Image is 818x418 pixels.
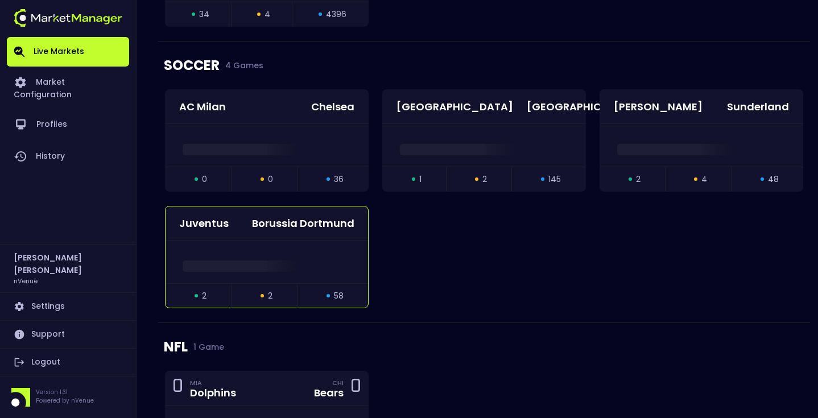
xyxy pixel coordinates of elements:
img: logo [14,9,122,27]
h3: nVenue [14,276,38,285]
div: Bears [314,388,344,398]
div: AC Milan [179,102,226,112]
div: [PERSON_NAME] [614,102,703,112]
div: SOCCER [164,42,804,89]
span: 4 Games [220,61,263,70]
div: Chelsea [311,102,354,112]
a: Logout [7,349,129,376]
a: Live Markets [7,37,129,67]
span: 2 [268,290,272,302]
a: History [7,140,129,172]
span: 145 [548,173,561,185]
span: 34 [199,9,209,20]
span: 2 [202,290,206,302]
span: 2 [636,173,641,185]
span: 4396 [326,9,346,20]
div: 0 [350,378,361,399]
span: 58 [334,290,344,302]
div: Dolphins [190,388,236,398]
span: 36 [334,173,344,185]
span: 2 [482,173,487,185]
div: Borussia Dortmund [252,218,354,229]
div: Sunderland [727,102,789,112]
div: NFL [164,323,804,371]
p: Version 1.31 [36,388,94,396]
div: Version 1.31Powered by nVenue [7,388,129,407]
span: 4 [701,173,707,185]
span: 0 [268,173,273,185]
div: [GEOGRAPHIC_DATA] [527,102,643,112]
span: 0 [202,173,207,185]
a: Profiles [7,109,129,140]
h2: [PERSON_NAME] [PERSON_NAME] [14,251,122,276]
div: Juventus [179,218,229,229]
p: Powered by nVenue [36,396,94,405]
span: 48 [768,173,779,185]
a: Support [7,321,129,348]
div: 0 [172,378,183,399]
div: MIA [190,378,236,387]
span: 1 Game [188,342,224,351]
a: Market Configuration [7,67,129,109]
span: 1 [419,173,422,185]
a: Settings [7,293,129,320]
div: [GEOGRAPHIC_DATA] [396,102,513,112]
div: CHI [332,378,344,387]
span: 4 [265,9,270,20]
